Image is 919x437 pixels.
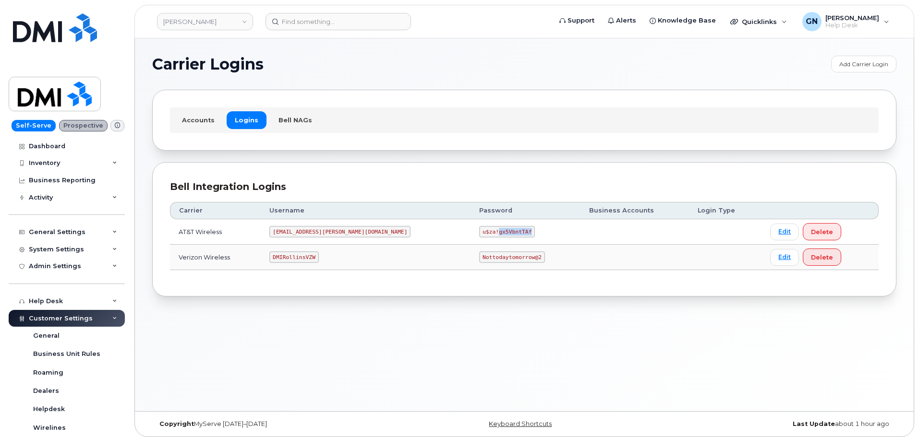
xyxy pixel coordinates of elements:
[811,253,833,262] span: Delete
[152,420,400,428] div: MyServe [DATE]–[DATE]
[471,202,580,219] th: Password
[770,224,799,240] a: Edit
[770,249,799,266] a: Edit
[269,226,411,237] code: [EMAIL_ADDRESS][PERSON_NAME][DOMAIN_NAME]
[689,202,762,219] th: Login Type
[227,111,266,129] a: Logins
[489,420,552,427] a: Keyboard Shortcuts
[270,111,320,129] a: Bell NAGs
[803,248,841,266] button: Delete
[479,251,544,263] code: Nottodaytomorrow@2
[170,219,261,245] td: AT&T Wireless
[170,245,261,270] td: Verizon Wireless
[152,57,264,71] span: Carrier Logins
[170,180,879,194] div: Bell Integration Logins
[648,420,896,428] div: about 1 hour ago
[803,223,841,240] button: Delete
[811,227,833,236] span: Delete
[479,226,535,237] code: u$za!gx5VbntTAf
[269,251,318,263] code: DMIRollinsVZW
[159,420,194,427] strong: Copyright
[793,420,835,427] strong: Last Update
[580,202,689,219] th: Business Accounts
[261,202,471,219] th: Username
[174,111,223,129] a: Accounts
[831,56,896,72] a: Add Carrier Login
[170,202,261,219] th: Carrier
